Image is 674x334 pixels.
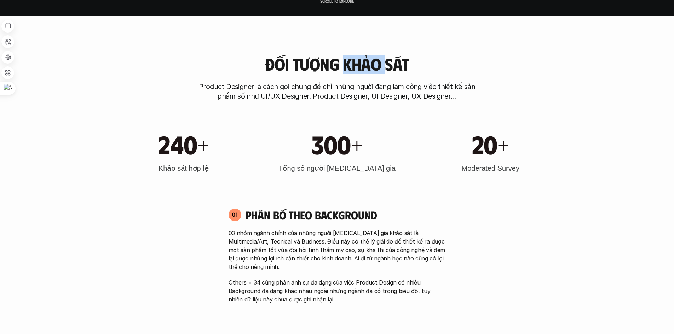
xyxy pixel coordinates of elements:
[312,129,362,159] h1: 300+
[159,163,209,173] h3: Khảo sát hợp lệ
[196,82,479,101] p: Product Designer là cách gọi chung để chỉ những người đang làm công việc thiết kế sản phẩm số như...
[278,163,396,173] h3: Tổng số người [MEDICAL_DATA] gia
[461,163,519,173] h3: Moderated Survey
[229,229,446,271] p: 03 nhóm ngành chính của những người [MEDICAL_DATA] gia khảo sát là Multimedia/Art, Tecnical và Bu...
[472,129,509,159] h1: 20+
[232,212,238,217] p: 01
[246,208,446,222] h4: Phân bố theo background
[265,55,409,74] h3: Đối tượng khảo sát
[229,278,446,304] p: Others = 34 cũng phản ánh sự đa dạng của việc Product Design có nhiều Background đa dạng khác nha...
[158,129,209,159] h1: 240+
